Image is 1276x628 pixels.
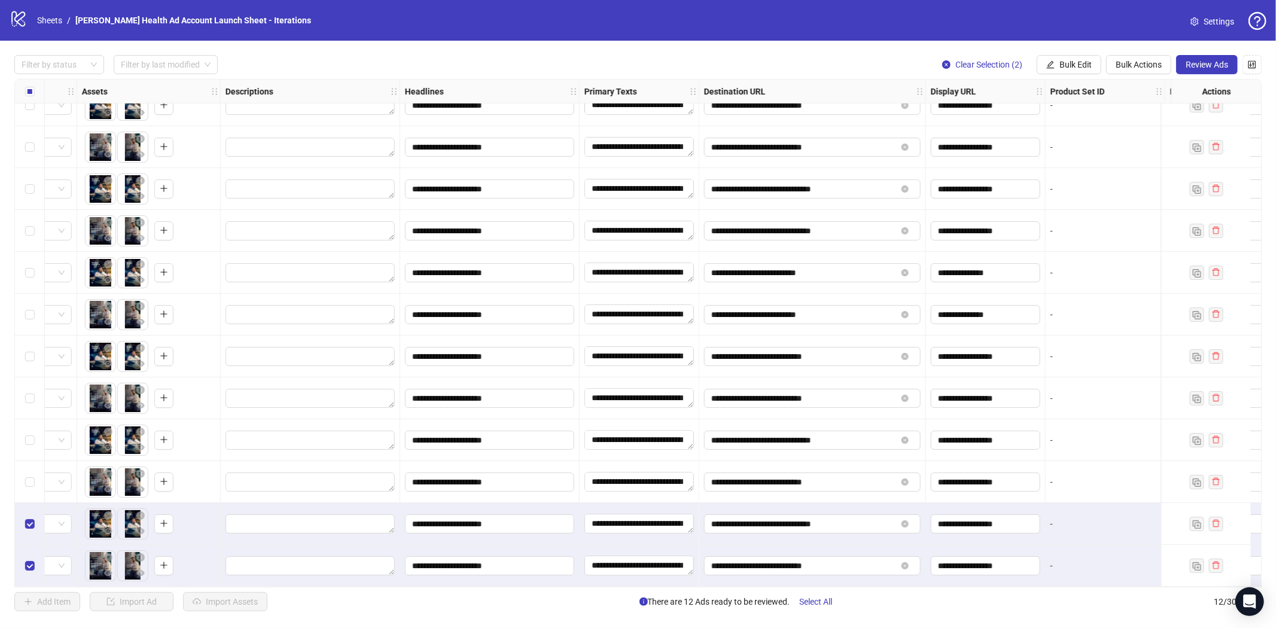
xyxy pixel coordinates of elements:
button: Select All [790,592,842,611]
span: control [1248,60,1256,69]
span: close-circle [942,60,951,69]
div: Open Intercom Messenger [1235,587,1264,616]
div: Select row 6 [15,294,45,336]
span: Clear Selection (2) [955,60,1022,69]
div: Select row 12 [15,545,45,587]
span: edit [1046,60,1055,69]
button: Duplicate [1190,349,1204,364]
span: Review Ads [1186,60,1228,69]
span: Bulk Actions [1116,60,1162,69]
button: Duplicate [1190,224,1204,238]
button: Duplicate [1190,182,1204,196]
button: Clear Selection (2) [933,55,1032,74]
button: Duplicate [1190,98,1204,112]
div: Select row 7 [15,336,45,377]
div: Select row 1 [15,84,45,126]
div: Select row 8 [15,377,45,419]
span: question-circle [1248,12,1266,30]
div: Select row 9 [15,419,45,461]
button: Duplicate [1190,517,1204,531]
span: Settings [1204,15,1234,28]
a: Settings [1181,12,1244,31]
span: There are 12 Ads ready to be reviewed. [639,592,842,611]
button: Duplicate [1190,433,1204,447]
button: Bulk Edit [1037,55,1101,74]
span: Bulk Edit [1059,60,1092,69]
div: Select row 4 [15,210,45,252]
span: info-circle [639,597,648,606]
div: Select row 11 [15,503,45,545]
div: Select row 2 [15,126,45,168]
span: 12 / 300 items [1214,595,1262,608]
button: Duplicate [1190,266,1204,280]
div: Select row 3 [15,168,45,210]
button: Configure table settings [1242,55,1262,74]
div: Select row 10 [15,461,45,503]
button: Import Assets [183,592,267,611]
button: Duplicate [1190,559,1204,573]
button: Bulk Actions [1106,55,1171,74]
button: Add Item [14,592,80,611]
button: Review Ads [1176,55,1238,74]
a: [PERSON_NAME] Health Ad Account Launch Sheet - Iterations [73,14,313,27]
button: Duplicate [1190,140,1204,154]
span: setting [1190,17,1199,26]
button: Import Ad [90,592,173,611]
div: Select row 5 [15,252,45,294]
button: Duplicate [1190,307,1204,322]
span: Select All [800,597,833,606]
button: Duplicate [1190,475,1204,489]
button: Duplicate [1190,391,1204,406]
li: / [67,14,71,27]
a: Sheets [35,14,65,27]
